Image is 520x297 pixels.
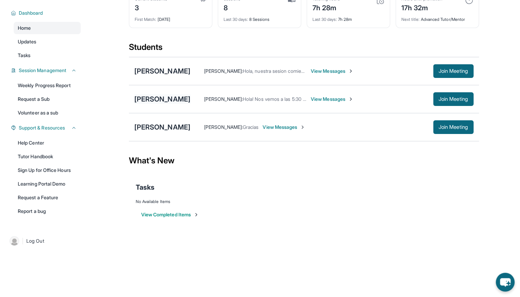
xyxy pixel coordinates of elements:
span: Join Meeting [439,125,468,129]
div: [PERSON_NAME] [134,66,190,76]
a: Request a Sub [14,93,81,105]
span: Hola, nuestra sesion comienza en menos de media hora. Aqui esta el enlace: [URL][DOMAIN_NAME] [243,68,459,74]
span: Support & Resources [19,124,65,131]
span: [PERSON_NAME] : [204,96,243,102]
span: Updates [18,38,37,45]
span: View Messages [311,68,354,75]
a: Home [14,22,81,34]
span: Hola! Nos vemos a las 5:30 [DATE]. Aquí está el enlace para el learning portal: [243,96,410,102]
button: Join Meeting [433,92,474,106]
button: View Completed Items [141,211,199,218]
div: Advanced Tutor/Mentor [401,13,473,22]
div: [PERSON_NAME] [134,122,190,132]
span: [PERSON_NAME] : [204,68,243,74]
span: Home [18,25,31,31]
a: Sign Up for Office Hours [14,164,81,176]
div: 8 Sessions [224,13,295,22]
button: Join Meeting [433,120,474,134]
button: Join Meeting [433,64,474,78]
a: |Log Out [7,233,81,248]
span: [PERSON_NAME] : [204,124,243,130]
div: 17h 32m [401,2,442,13]
span: Dashboard [19,10,43,16]
img: user-img [10,236,19,246]
div: 3 [135,2,167,13]
span: View Messages [311,96,354,103]
span: Last 30 days : [224,17,248,22]
div: 7h 28m [312,13,384,22]
div: No Available Items [136,199,472,204]
div: [DATE] [135,13,206,22]
span: Gracias [243,124,259,130]
span: Join Meeting [439,69,468,73]
div: [PERSON_NAME] [134,94,190,104]
a: Updates [14,36,81,48]
img: Chevron-Right [300,124,305,130]
span: View Messages [263,124,305,131]
span: | [22,237,24,245]
div: Students [129,42,479,57]
span: First Match : [135,17,157,22]
button: Dashboard [16,10,77,16]
a: Help Center [14,137,81,149]
div: 8 [224,2,241,13]
span: Log Out [26,238,44,244]
a: Tutor Handbook [14,150,81,163]
span: Next title : [401,17,420,22]
span: Tasks [136,183,155,192]
button: Session Management [16,67,77,74]
div: 7h 28m [312,2,340,13]
img: Chevron-Right [348,68,354,74]
a: Learning Portal Demo [14,178,81,190]
span: Last 30 days : [312,17,337,22]
button: chat-button [496,273,515,292]
a: Report a bug [14,205,81,217]
a: Weekly Progress Report [14,79,81,92]
img: Chevron-Right [348,96,354,102]
div: What's New [129,146,479,176]
span: Tasks [18,52,30,59]
span: Session Management [19,67,66,74]
a: Request a Feature [14,191,81,204]
a: Volunteer as a sub [14,107,81,119]
a: Tasks [14,49,81,62]
button: Support & Resources [16,124,77,131]
span: Join Meeting [439,97,468,101]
